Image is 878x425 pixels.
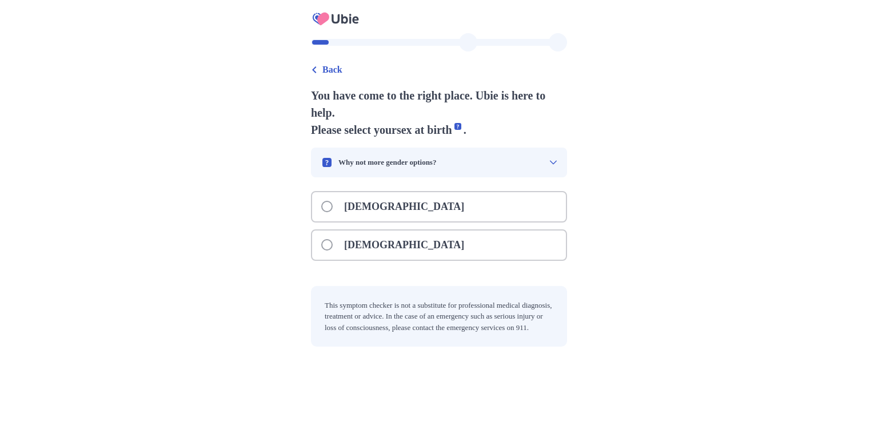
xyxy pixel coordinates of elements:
p: [DEMOGRAPHIC_DATA] [337,192,471,221]
span: Back [322,63,342,77]
p: You have come to the right place. Ubie is here to help. Please select your . [311,87,567,138]
span: sex at birth [397,124,464,136]
p: [DEMOGRAPHIC_DATA] [337,231,471,260]
p: Why not more gender options? [338,157,436,168]
p: This symptom checker is not a substitute for professional medical diagnosis, treatment or advice.... [325,300,553,333]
